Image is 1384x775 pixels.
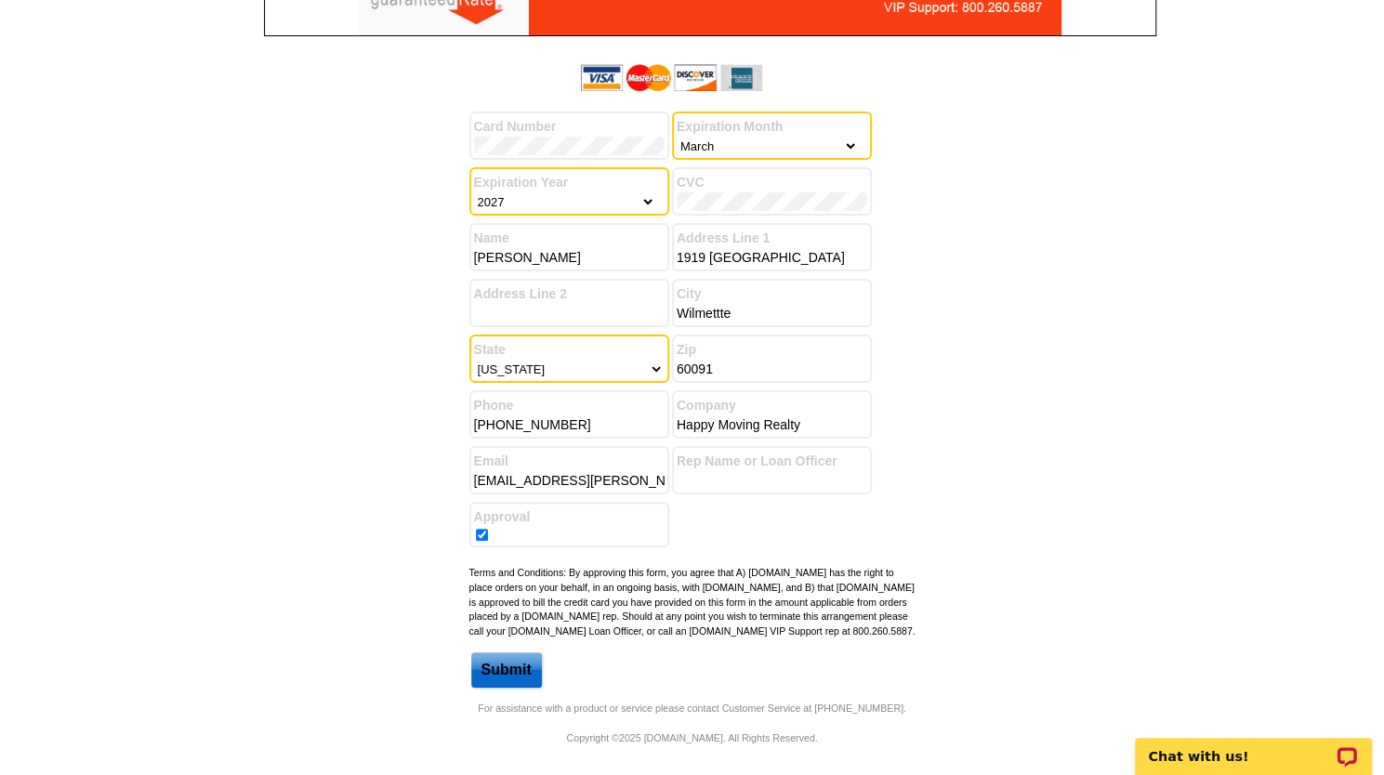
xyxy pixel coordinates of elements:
label: Phone [474,396,665,415]
label: Address Line 1 [677,229,867,248]
img: acceptedCards.gif [581,64,762,91]
small: Terms and Conditions: By approving this form, you agree that A) [DOMAIN_NAME] has the right to pl... [469,567,916,637]
label: Expiration Year [474,173,665,192]
label: Expiration Month [677,117,867,137]
input: Submit [471,652,542,688]
label: State [474,340,665,360]
label: Company [677,396,867,415]
label: Approval [474,507,665,527]
label: Address Line 2 [474,284,665,304]
label: CVC [677,173,867,192]
label: Card Number [474,117,665,137]
label: Name [474,229,665,248]
label: Email [474,452,665,471]
iframe: LiveChat chat widget [1123,716,1384,775]
label: Rep Name or Loan Officer [677,452,867,471]
label: City [677,284,867,304]
label: Zip [677,340,867,360]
